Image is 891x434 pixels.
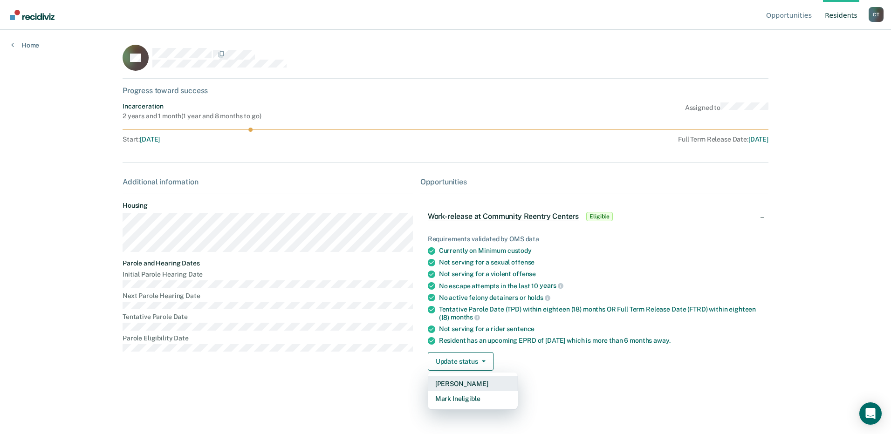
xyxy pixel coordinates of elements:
div: 2 years and 1 month ( 1 year and 8 months to go ) [123,112,261,120]
span: Eligible [586,212,613,221]
span: offense [513,270,536,278]
div: Currently on Minimum [439,247,761,255]
span: years [540,282,563,289]
div: No escape attempts in the last 10 [439,282,761,290]
button: Profile dropdown button [869,7,884,22]
span: away. [653,337,670,344]
div: Full Term Release Date : [421,136,768,143]
div: C T [869,7,884,22]
a: Home [11,41,39,49]
button: [PERSON_NAME] [428,376,518,391]
div: Not serving for a sexual [439,258,761,266]
dt: Parole Eligibility Date [123,334,413,342]
div: Tentative Parole Date (TPD) within eighteen (18) months OR Full Term Release Date (FTRD) within e... [439,305,761,321]
dt: Housing [123,202,413,210]
img: Recidiviz [10,10,55,20]
div: No active felony detainers or [439,293,761,302]
dt: Tentative Parole Date [123,313,413,321]
div: Opportunities [420,177,768,186]
span: offense [511,258,535,266]
div: Not serving for a violent [439,270,761,278]
div: Start : [123,136,417,143]
div: Work-release at Community Reentry CentersEligible [420,202,768,231]
span: custody [507,247,532,254]
div: Open Intercom Messenger [859,402,882,425]
div: Dropdown Menu [428,373,518,410]
div: Requirements validated by OMS data [428,235,761,243]
span: sentence [507,325,535,332]
dt: Parole and Hearing Dates [123,259,413,267]
div: Resident has an upcoming EPRD of [DATE] which is more than 6 months [439,337,761,345]
dt: Initial Parole Hearing Date [123,271,413,278]
div: Progress toward success [123,86,768,95]
span: months [451,313,480,321]
span: holds [528,294,550,301]
div: Not serving for a rider [439,325,761,333]
div: Assigned to [685,102,768,120]
button: Mark Ineligible [428,391,518,406]
span: Work-release at Community Reentry Centers [428,212,579,221]
div: Additional information [123,177,413,186]
dt: Next Parole Hearing Date [123,292,413,300]
span: [DATE] [748,136,768,143]
span: [DATE] [140,136,160,143]
div: Incarceration [123,102,261,110]
button: Update status [428,352,493,371]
